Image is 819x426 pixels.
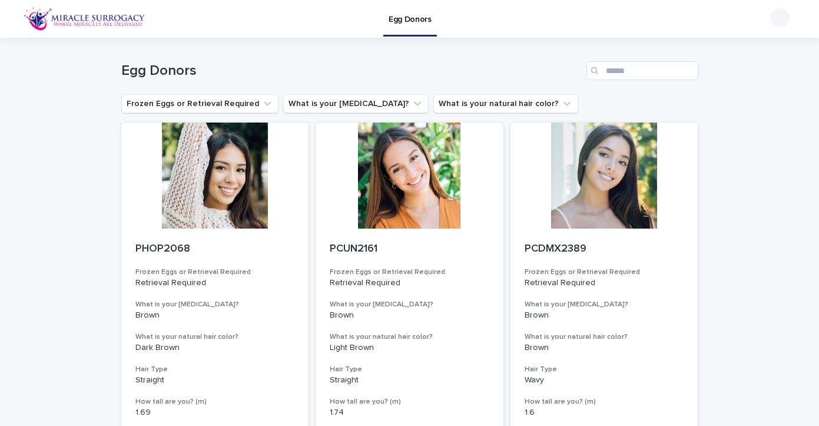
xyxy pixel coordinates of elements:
[330,397,489,407] h3: How tall are you? (m)
[121,94,278,113] button: Frozen Eggs or Retrieval Required
[330,300,489,309] h3: What is your [MEDICAL_DATA]?
[135,332,295,342] h3: What is your natural hair color?
[525,243,684,256] p: PCDMX2389
[135,268,295,277] h3: Frozen Eggs or Retrieval Required
[525,300,684,309] h3: What is your [MEDICAL_DATA]?
[330,268,489,277] h3: Frozen Eggs or Retrieval Required
[24,7,145,31] img: OiFFDOGZQuirLhrlO1ag
[330,311,489,321] p: Brown
[135,397,295,407] h3: How tall are you? (m)
[135,300,295,309] h3: What is your [MEDICAL_DATA]?
[525,278,684,288] p: Retrieval Required
[525,311,684,321] p: Brown
[135,243,295,256] p: PHOP2068
[135,408,295,418] p: 1.69
[135,365,295,374] h3: Hair Type
[135,375,295,385] p: Straight
[330,278,489,288] p: Retrieval Required
[330,332,489,342] h3: What is your natural hair color?
[330,365,489,374] h3: Hair Type
[135,343,295,353] p: Dark Brown
[525,332,684,342] h3: What is your natural hair color?
[525,268,684,277] h3: Frozen Eggs or Retrieval Required
[525,343,684,353] p: Brown
[283,94,429,113] button: What is your eye color?
[135,278,295,288] p: Retrieval Required
[433,94,578,113] button: What is your natural hair color?
[586,61,698,80] input: Search
[525,375,684,385] p: Wavy
[525,365,684,374] h3: Hair Type
[525,408,684,418] p: 1.6
[525,397,684,407] h3: How tall are you? (m)
[330,375,489,385] p: Straight
[135,311,295,321] p: Brown
[330,243,489,256] p: PCUN2161
[330,408,489,418] p: 1.74
[121,62,582,80] h1: Egg Donors
[330,343,489,353] p: Light Brown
